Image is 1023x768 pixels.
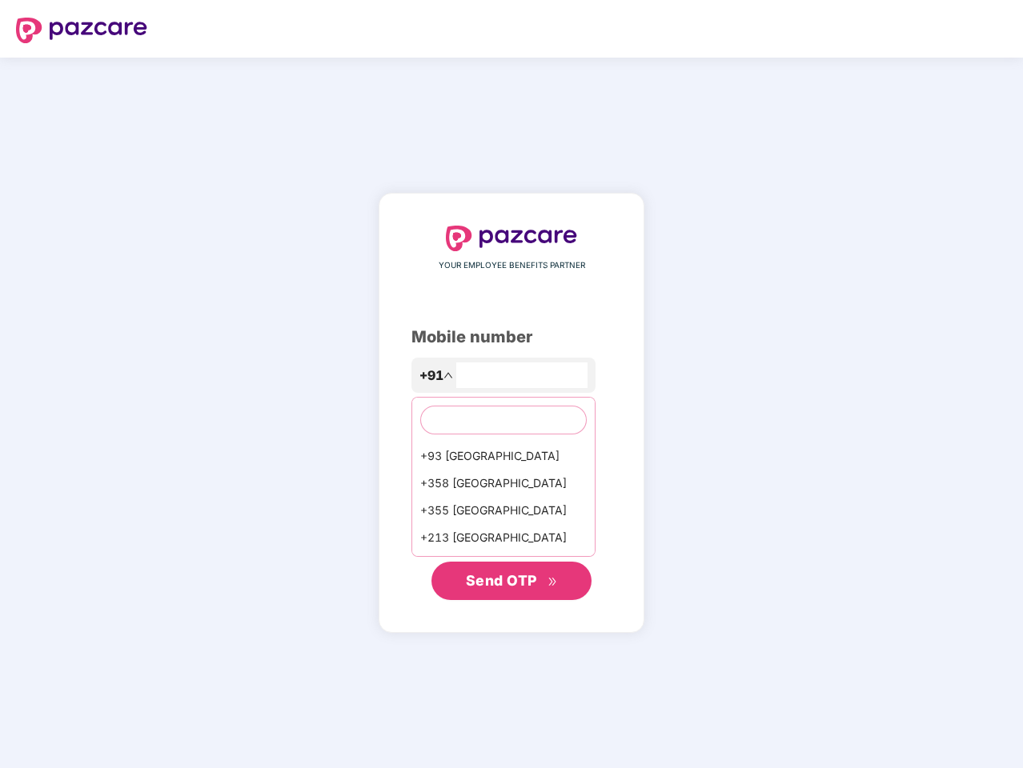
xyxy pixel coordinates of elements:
div: Mobile number [411,325,612,350]
div: +355 [GEOGRAPHIC_DATA] [412,497,595,524]
img: logo [446,226,577,251]
span: double-right [548,577,558,587]
div: +358 [GEOGRAPHIC_DATA] [412,470,595,497]
span: up [443,370,453,380]
div: +213 [GEOGRAPHIC_DATA] [412,524,595,551]
span: Send OTP [466,572,537,589]
span: +91 [419,366,443,386]
div: +1684 AmericanSamoa [412,551,595,578]
div: +93 [GEOGRAPHIC_DATA] [412,442,595,470]
button: Send OTPdouble-right [431,562,592,600]
img: logo [16,18,147,43]
span: YOUR EMPLOYEE BENEFITS PARTNER [439,259,585,272]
